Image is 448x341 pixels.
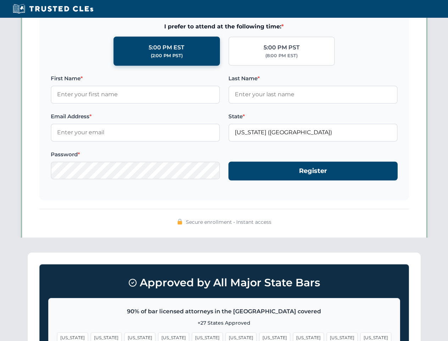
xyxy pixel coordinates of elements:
[51,86,220,103] input: Enter your first name
[11,4,95,14] img: Trusted CLEs
[228,112,398,121] label: State
[149,43,184,52] div: 5:00 PM EST
[51,22,398,31] span: I prefer to attend at the following time:
[265,52,298,59] div: (8:00 PM EST)
[57,319,391,327] p: +27 States Approved
[186,218,271,226] span: Secure enrollment • Instant access
[177,219,183,224] img: 🔒
[228,162,398,180] button: Register
[51,74,220,83] label: First Name
[228,124,398,141] input: Florida (FL)
[151,52,183,59] div: (2:00 PM PST)
[48,273,400,292] h3: Approved by All Major State Bars
[57,307,391,316] p: 90% of bar licensed attorneys in the [GEOGRAPHIC_DATA] covered
[51,112,220,121] label: Email Address
[228,74,398,83] label: Last Name
[51,124,220,141] input: Enter your email
[228,86,398,103] input: Enter your last name
[51,150,220,159] label: Password
[264,43,300,52] div: 5:00 PM PST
